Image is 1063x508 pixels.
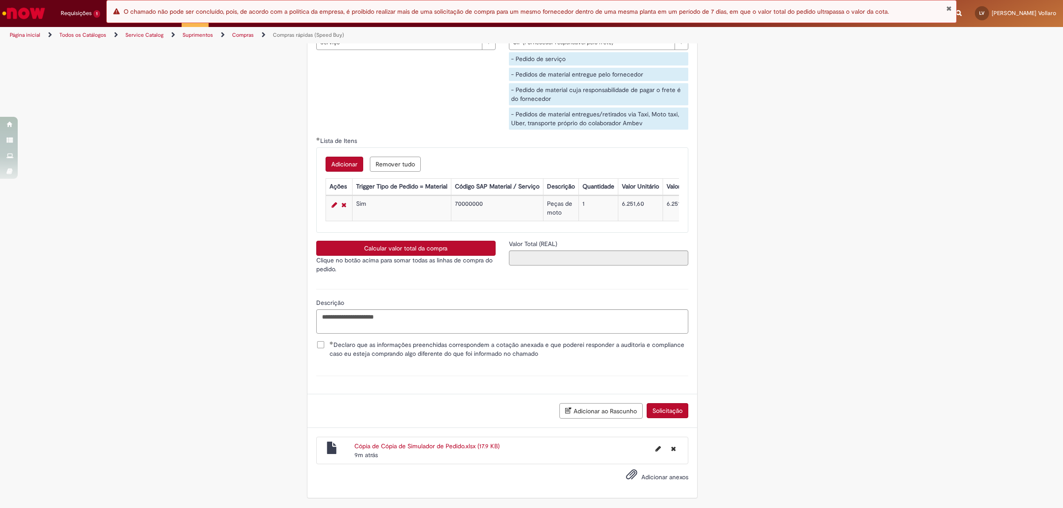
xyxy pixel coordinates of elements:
[316,241,496,256] button: Calcular valor total da compra
[59,31,106,38] a: Todos os Catálogos
[451,179,543,195] th: Código SAP Material / Serviço
[330,341,334,345] span: Obrigatório Preenchido
[124,8,889,15] span: O chamado não pode ser concluído, pois, de acordo com a política da empresa, é proibido realizar ...
[578,179,618,195] th: Quantidade
[125,31,163,38] a: Service Catalog
[509,108,688,130] div: - Pedidos de material entregues/retirados via Taxi, Moto taxi, Uber, transporte próprio do colabo...
[7,27,702,43] ul: Trilhas de página
[641,473,688,481] span: Adicionar anexos
[559,403,643,419] button: Adicionar ao Rascunho
[93,10,100,18] span: 1
[354,451,378,459] time: 28/08/2025 10:49:11
[624,466,640,487] button: Adicionar anexos
[10,31,40,38] a: Página inicial
[330,200,339,210] a: Editar Linha 1
[354,451,378,459] span: 9m atrás
[509,250,688,266] input: Valor Total (REAL)
[979,10,985,16] span: LV
[352,179,451,195] th: Trigger Tipo de Pedido = Material
[666,442,681,456] button: Excluir Cópia de Cópia de Simulador de Pedido.xlsx
[339,200,349,210] a: Remover linha 1
[451,196,543,221] td: 70000000
[330,340,688,358] span: Declaro que as informações preenchidas correspondem a cotação anexada e que poderei responder a a...
[946,5,952,12] button: Fechar Notificação
[326,179,352,195] th: Ações
[663,196,719,221] td: 6.251,60
[61,9,92,18] span: Requisições
[316,137,320,141] span: Obrigatório Preenchido
[618,179,663,195] th: Valor Unitário
[352,196,451,221] td: Sim
[647,403,688,418] button: Solicitação
[578,196,618,221] td: 1
[1,4,47,22] img: ServiceNow
[370,157,421,172] button: Remove all rows for Lista de Itens
[354,442,500,450] a: Cópia de Cópia de Simulador de Pedido.xlsx (17.9 KB)
[509,68,688,81] div: - Pedidos de material entregue pelo fornecedor
[316,256,496,273] p: Clique no botão acima para somar todas as linhas de compra do pedido.
[273,31,344,38] a: Compras rápidas (Speed Buy)
[316,309,688,334] textarea: Descrição
[992,9,1056,17] span: [PERSON_NAME] Vollaro
[182,31,213,38] a: Suprimentos
[543,196,578,221] td: Peças de moto
[232,31,254,38] a: Compras
[326,157,363,172] button: Add a row for Lista de Itens
[509,52,688,65] div: - Pedido de serviço
[320,137,359,145] span: Lista de Itens
[618,196,663,221] td: 6.251,60
[316,299,346,307] span: Descrição
[650,442,666,456] button: Editar nome de arquivo Cópia de Cópia de Simulador de Pedido.xlsx
[543,179,578,195] th: Descrição
[663,179,719,195] th: Valor Total Moeda
[509,83,688,105] div: - Pedido de material cuja responsabilidade de pagar o frete é do fornecedor
[509,239,559,248] label: Somente leitura - Valor Total (REAL)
